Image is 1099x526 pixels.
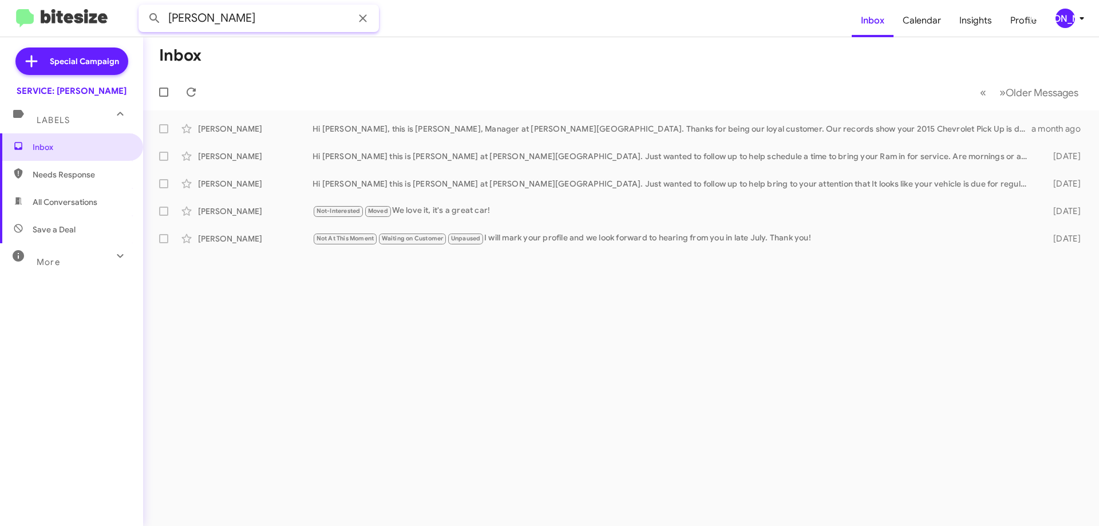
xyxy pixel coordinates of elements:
div: [PERSON_NAME] [198,123,313,135]
span: Special Campaign [50,56,119,67]
a: Special Campaign [15,48,128,75]
div: Hi [PERSON_NAME] this is [PERSON_NAME] at [PERSON_NAME][GEOGRAPHIC_DATA]. Just wanted to follow u... [313,151,1035,162]
a: Insights [950,4,1001,37]
input: Search [139,5,379,32]
div: [DATE] [1035,178,1090,189]
span: Save a Deal [33,224,76,235]
nav: Page navigation example [974,81,1085,104]
span: Moved [368,207,388,215]
div: [PERSON_NAME] [198,178,313,189]
div: [DATE] [1035,205,1090,217]
div: [PERSON_NAME] [198,205,313,217]
div: [DATE] [1035,233,1090,244]
span: Unpaused [451,235,481,242]
span: Not At This Moment [317,235,374,242]
span: Needs Response [33,169,130,180]
span: Inbox [33,141,130,153]
button: Next [993,81,1085,104]
span: All Conversations [33,196,97,208]
span: Not-Interested [317,207,361,215]
a: Inbox [852,4,894,37]
div: I will mark your profile and we look forward to hearing from you in late July. Thank you! [313,232,1035,245]
span: « [980,85,986,100]
span: More [37,257,60,267]
h1: Inbox [159,46,201,65]
div: Hi [PERSON_NAME] this is [PERSON_NAME] at [PERSON_NAME][GEOGRAPHIC_DATA]. Just wanted to follow u... [313,178,1035,189]
div: a month ago [1031,123,1090,135]
a: Calendar [894,4,950,37]
div: Hi [PERSON_NAME], this is [PERSON_NAME], Manager at [PERSON_NAME][GEOGRAPHIC_DATA]. Thanks for be... [313,123,1031,135]
div: We love it, it's a great car! [313,204,1035,217]
span: Waiting on Customer [382,235,444,242]
a: Profile [1001,4,1046,37]
div: SERVICE: [PERSON_NAME] [17,85,126,97]
span: Older Messages [1006,86,1078,99]
div: [PERSON_NAME] [198,151,313,162]
div: [PERSON_NAME] [1055,9,1075,28]
div: [PERSON_NAME] [198,233,313,244]
button: Previous [973,81,993,104]
div: [DATE] [1035,151,1090,162]
span: Labels [37,115,70,125]
span: » [999,85,1006,100]
button: [PERSON_NAME] [1046,9,1086,28]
